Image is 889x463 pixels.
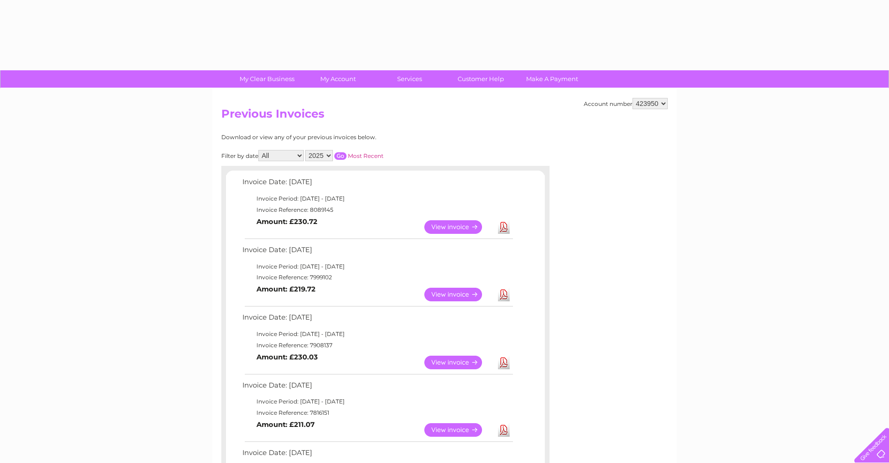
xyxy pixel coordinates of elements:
[498,356,510,369] a: Download
[240,244,514,261] td: Invoice Date: [DATE]
[240,261,514,272] td: Invoice Period: [DATE] - [DATE]
[240,193,514,204] td: Invoice Period: [DATE] - [DATE]
[442,70,520,88] a: Customer Help
[424,356,493,369] a: View
[584,98,668,109] div: Account number
[424,220,493,234] a: View
[240,204,514,216] td: Invoice Reference: 8089145
[240,340,514,351] td: Invoice Reference: 7908137
[240,272,514,283] td: Invoice Reference: 7999102
[256,217,317,226] b: Amount: £230.72
[498,220,510,234] a: Download
[221,134,467,141] div: Download or view any of your previous invoices below.
[256,420,315,429] b: Amount: £211.07
[228,70,306,88] a: My Clear Business
[256,285,316,293] b: Amount: £219.72
[240,329,514,340] td: Invoice Period: [DATE] - [DATE]
[240,407,514,418] td: Invoice Reference: 7816151
[240,311,514,329] td: Invoice Date: [DATE]
[424,288,493,301] a: View
[221,107,668,125] h2: Previous Invoices
[256,353,318,361] b: Amount: £230.03
[300,70,377,88] a: My Account
[424,423,493,437] a: View
[240,176,514,193] td: Invoice Date: [DATE]
[498,423,510,437] a: Download
[371,70,448,88] a: Services
[513,70,591,88] a: Make A Payment
[240,379,514,396] td: Invoice Date: [DATE]
[221,150,467,161] div: Filter by date
[348,152,384,159] a: Most Recent
[498,288,510,301] a: Download
[240,396,514,407] td: Invoice Period: [DATE] - [DATE]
